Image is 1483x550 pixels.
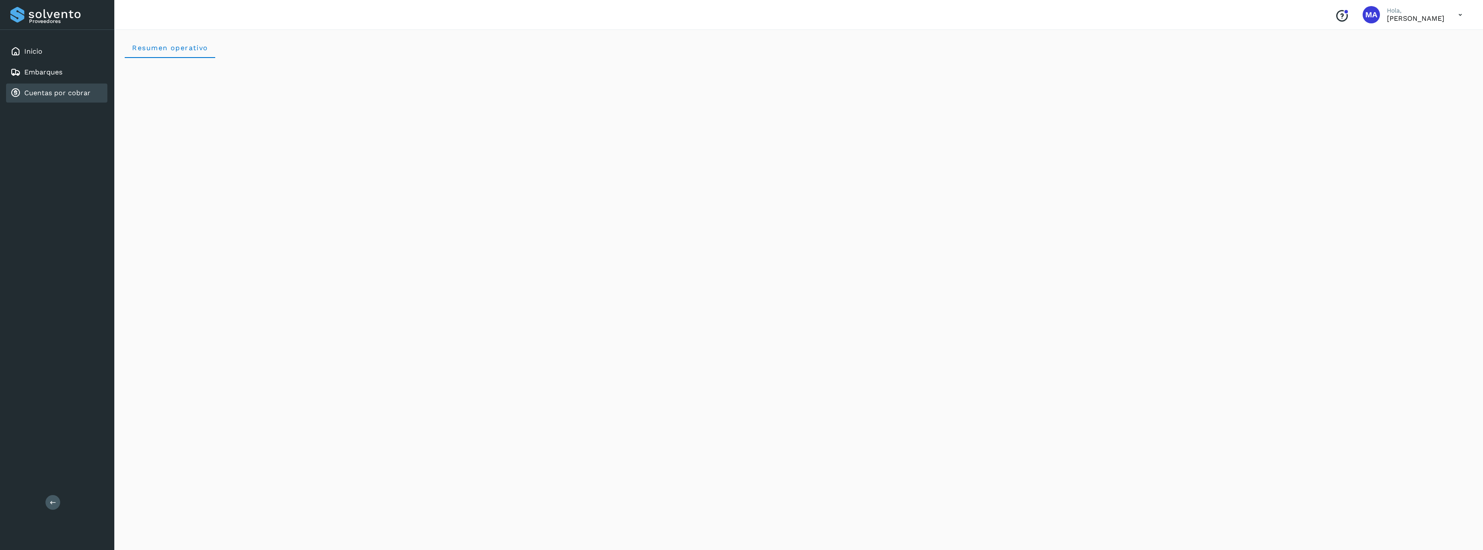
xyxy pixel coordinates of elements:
div: Cuentas por cobrar [6,84,107,103]
p: Marco Antonio Ortiz Jurado [1387,14,1444,23]
a: Embarques [24,68,62,76]
div: Embarques [6,63,107,82]
span: Resumen operativo [132,44,208,52]
div: Inicio [6,42,107,61]
a: Inicio [24,47,42,55]
p: Hola, [1387,7,1444,14]
p: Proveedores [29,18,104,24]
a: Cuentas por cobrar [24,89,90,97]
